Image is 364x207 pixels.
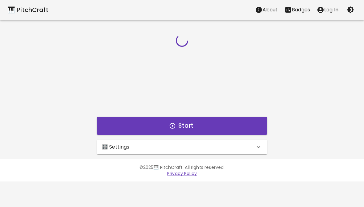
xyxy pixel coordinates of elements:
p: Badges [292,6,310,14]
p: © 2025 🎹 PitchCraft. All rights reserved. [7,164,357,170]
p: Log In [324,6,338,14]
button: Stats [281,4,313,16]
p: About [263,6,278,14]
div: 🎛️ Settings [97,140,267,154]
a: 🎹 PitchCraft [7,5,48,15]
a: Privacy Policy [167,170,197,177]
p: 🎛️ Settings [102,143,130,151]
button: Start [97,117,267,135]
button: About [252,4,281,16]
button: account of current user [313,4,342,16]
